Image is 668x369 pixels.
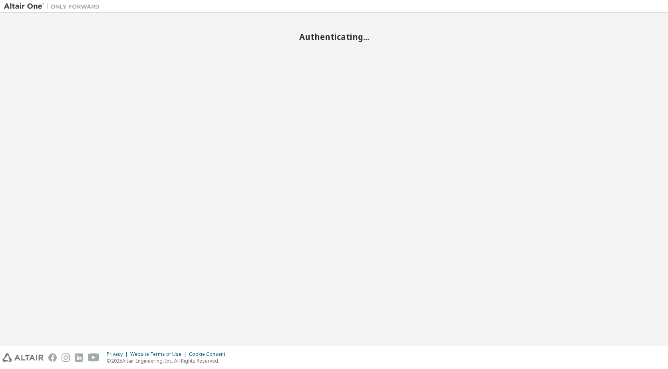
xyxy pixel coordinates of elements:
img: facebook.svg [48,353,57,362]
div: Website Terms of Use [130,351,189,357]
img: altair_logo.svg [2,353,44,362]
img: instagram.svg [62,353,70,362]
img: Altair One [4,2,104,10]
div: Cookie Consent [189,351,230,357]
img: linkedin.svg [75,353,83,362]
img: youtube.svg [88,353,99,362]
p: © 2025 Altair Engineering, Inc. All Rights Reserved. [107,357,230,364]
div: Privacy [107,351,130,357]
h2: Authenticating... [4,32,664,42]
